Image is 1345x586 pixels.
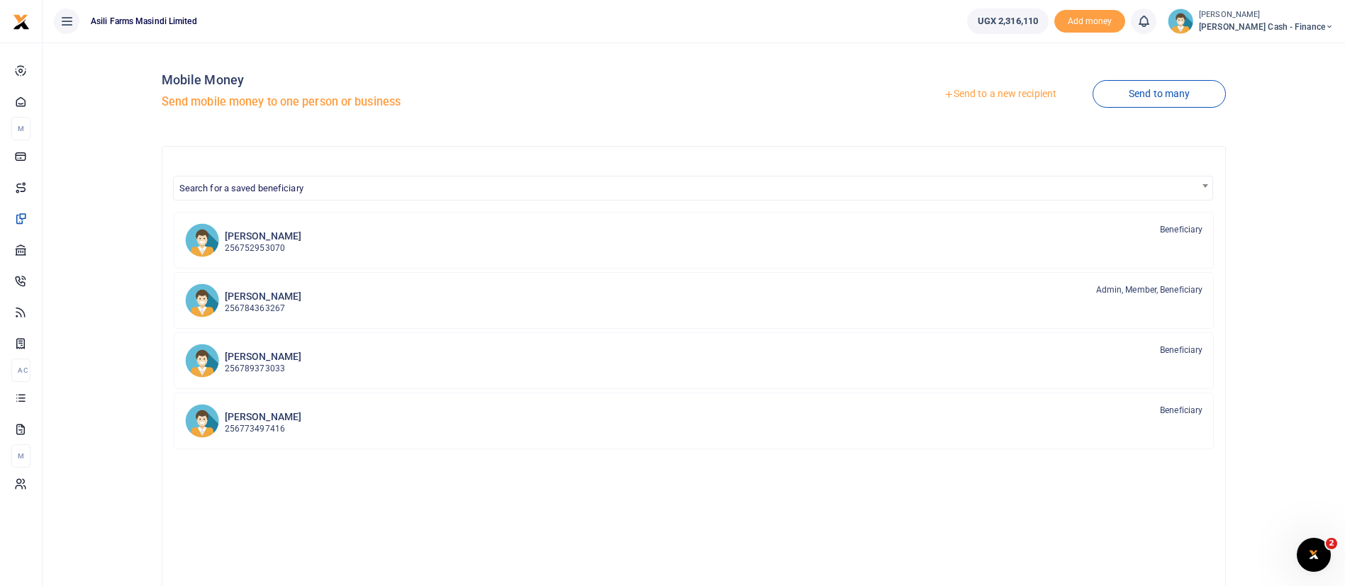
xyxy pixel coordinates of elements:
li: M [11,444,30,468]
a: profile-user [PERSON_NAME] [PERSON_NAME] Cash - Finance [1168,9,1334,34]
span: UGX 2,316,110 [978,14,1038,28]
span: Beneficiary [1160,223,1202,236]
h4: Mobile Money [162,72,688,88]
a: EM [PERSON_NAME] 256752953070 Beneficiary [174,212,1215,269]
a: DK [PERSON_NAME] 256784363267 Admin, Member, Beneficiary [174,272,1215,329]
span: Asili Farms Masindi Limited [85,15,203,28]
img: logo-small [13,13,30,30]
span: Add money [1054,10,1125,33]
li: Toup your wallet [1054,10,1125,33]
p: 256752953070 [225,242,301,255]
h6: [PERSON_NAME] [225,351,301,363]
iframe: Intercom live chat [1297,538,1331,572]
img: profile-user [1168,9,1193,34]
a: UGX 2,316,110 [967,9,1049,34]
span: [PERSON_NAME] Cash - Finance [1199,21,1334,33]
p: 256789373033 [225,362,301,376]
p: 256773497416 [225,422,301,436]
li: Ac [11,359,30,382]
span: 2 [1326,538,1337,549]
span: Search for a saved beneficiary [179,183,303,193]
li: Wallet ballance [961,9,1054,34]
h6: [PERSON_NAME] [225,230,301,242]
img: Wn [185,404,219,438]
h5: Send mobile money to one person or business [162,95,688,109]
a: Send to many [1093,80,1226,108]
a: PK [PERSON_NAME] 256789373033 Beneficiary [174,332,1215,389]
span: Search for a saved beneficiary [174,176,1213,198]
h6: [PERSON_NAME] [225,411,301,423]
span: Beneficiary [1160,404,1202,417]
span: Search for a saved beneficiary [173,176,1214,201]
img: EM [185,223,219,257]
p: 256784363267 [225,302,301,315]
small: [PERSON_NAME] [1199,9,1334,21]
a: Send to a new recipient [908,81,1093,107]
a: Wn [PERSON_NAME] 256773497416 Beneficiary [174,393,1215,449]
span: Beneficiary [1160,344,1202,356]
a: logo-small logo-large logo-large [13,16,30,26]
img: DK [185,283,219,317]
img: PK [185,344,219,378]
a: Add money [1054,15,1125,26]
li: M [11,117,30,140]
span: Admin, Member, Beneficiary [1096,283,1203,296]
h6: [PERSON_NAME] [225,291,301,303]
